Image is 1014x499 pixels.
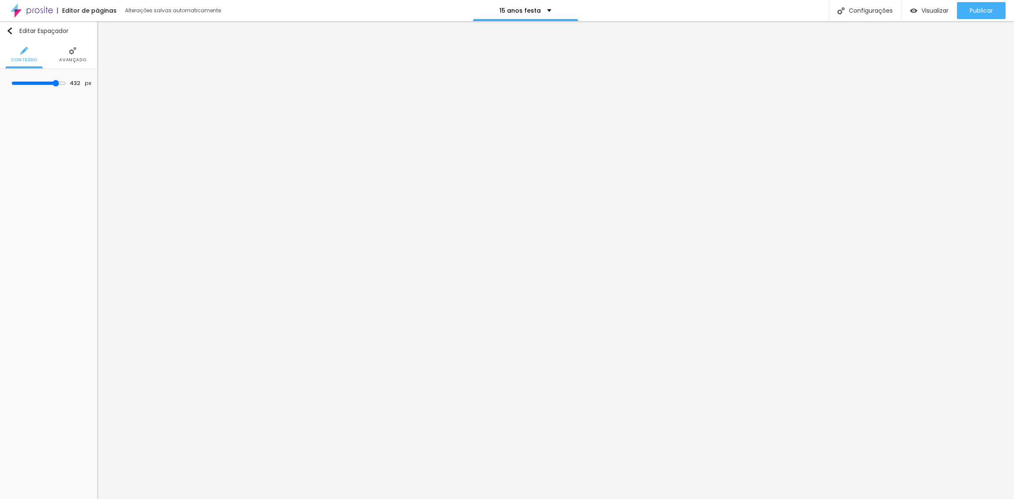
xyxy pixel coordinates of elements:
[902,2,957,19] button: Visualizar
[69,47,76,55] img: Icone
[910,7,917,14] img: view-1.svg
[59,58,86,62] span: Avançado
[921,7,949,14] span: Visualizar
[97,21,1014,499] iframe: Editor
[957,2,1006,19] button: Publicar
[57,8,117,14] div: Editor de páginas
[6,27,13,34] img: Icone
[837,7,845,14] img: Icone
[970,7,993,14] span: Publicar
[499,8,541,14] p: 15 anos festa
[125,8,222,13] div: Alterações salvas automaticamente
[6,27,68,34] div: Editar Espaçador
[11,58,38,62] span: Conteúdo
[82,80,94,87] button: px
[20,47,28,55] img: Icone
